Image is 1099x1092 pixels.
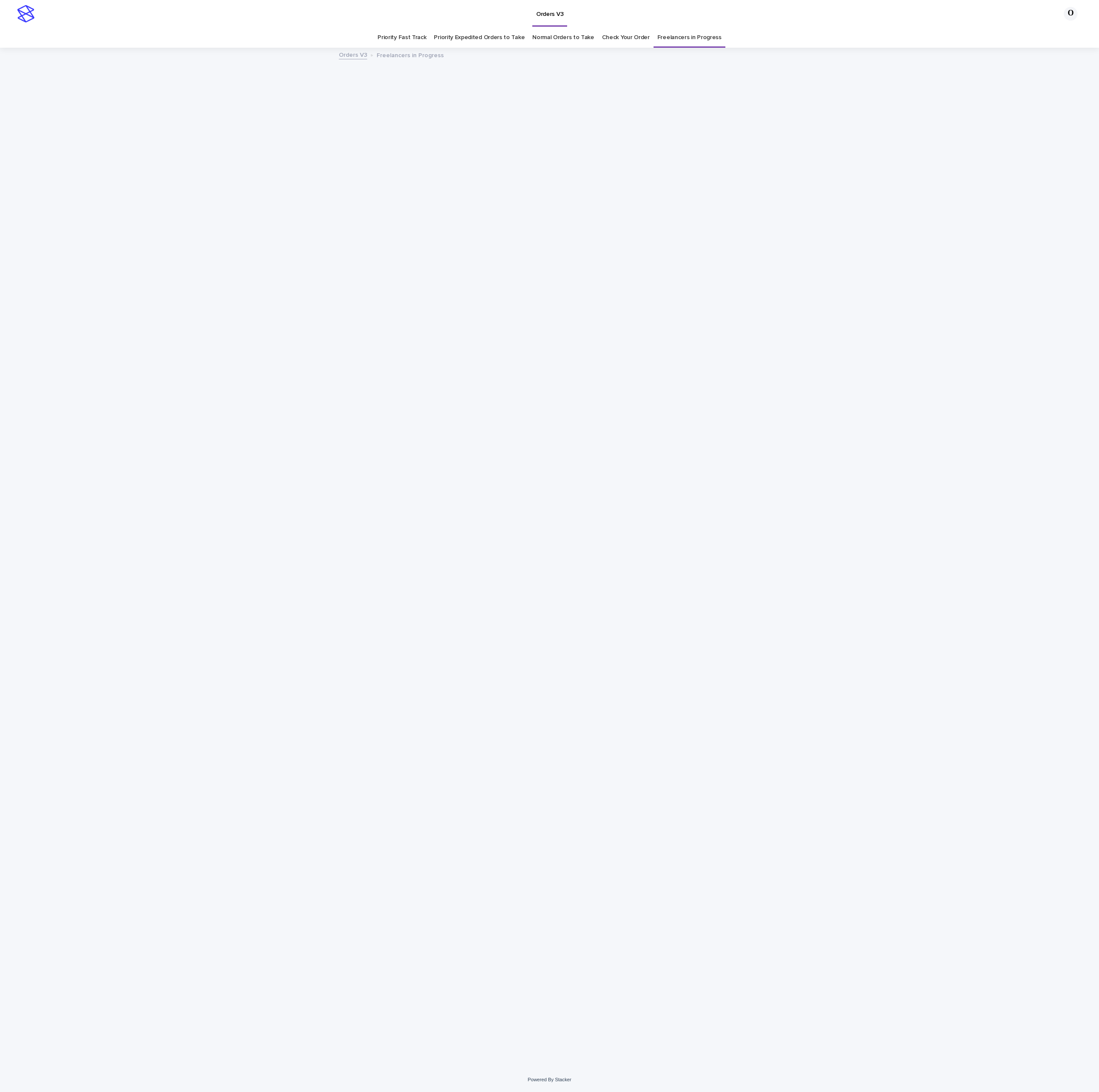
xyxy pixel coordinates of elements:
a: Priority Expedited Orders to Take [434,28,525,48]
a: Orders V3 [339,49,367,59]
img: stacker-logo-s-only.png [17,5,34,22]
a: Check Your Order [602,28,650,48]
a: Powered By Stacker [528,1077,571,1082]
p: Freelancers in Progress [377,50,444,59]
div: О [1064,7,1078,21]
a: Priority Fast Track [378,28,426,48]
a: Normal Orders to Take [532,28,594,48]
a: Freelancers in Progress [657,28,721,48]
